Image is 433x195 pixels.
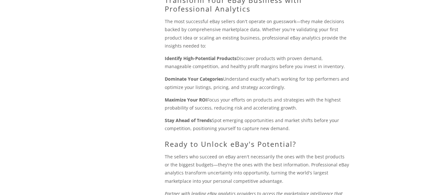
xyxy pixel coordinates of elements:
[165,17,350,50] p: The most successful eBay sellers don't operate on guesswork—they make decisions backed by compreh...
[165,97,207,103] strong: Maximize Your ROI
[165,96,350,112] p: Focus your efforts on products and strategies with the highest probability of success, reducing r...
[165,116,350,132] p: Spot emerging opportunities and market shifts before your competition, positioning yourself to ca...
[165,140,350,148] h2: Ready to Unlock eBay's Potential?
[165,54,350,70] p: Discover products with proven demand, manageable competition, and healthy profit margins before y...
[165,55,237,61] strong: Identify High-Potential Products
[165,117,212,123] strong: Stay Ahead of Trends
[165,76,223,82] strong: Dominate Your Categories
[165,153,350,185] p: The sellers who succeed on eBay aren't necessarily the ones with the best products or the biggest...
[165,75,350,91] p: Understand exactly what's working for top performers and optimize your listings, pricing, and str...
